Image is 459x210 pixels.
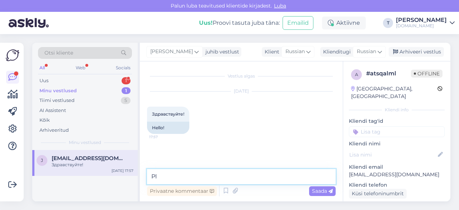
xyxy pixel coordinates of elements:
div: T [383,18,393,28]
div: All [38,63,46,73]
span: Russian [285,48,305,56]
div: 1 [122,87,131,94]
img: Askly Logo [6,48,19,62]
span: Здравствуйте! [152,111,184,117]
span: jkoroseva@gmail.com [52,155,126,162]
span: j [41,158,43,163]
span: Luba [272,3,288,9]
div: AI Assistent [39,107,66,114]
div: [PERSON_NAME] [396,17,447,23]
div: Uus [39,77,48,84]
button: Emailid [283,16,313,30]
p: Kliendi telefon [349,181,445,189]
div: Klienditugi [320,48,351,56]
div: Arhiveeri vestlus [389,47,444,57]
div: [DOMAIN_NAME] [396,23,447,29]
div: # atsqalml [366,69,411,78]
div: Privaatne kommentaar [147,186,217,196]
div: [DATE] 17:57 [112,168,133,173]
div: [GEOGRAPHIC_DATA], [GEOGRAPHIC_DATA] [351,85,437,100]
div: Kliendi info [349,107,445,113]
input: Lisa nimi [349,151,436,159]
span: Russian [357,48,376,56]
span: Offline [411,70,443,78]
div: Tiimi vestlused [39,97,75,104]
span: [PERSON_NAME] [150,48,193,56]
div: Küsi telefoninumbrit [349,189,407,199]
div: Web [74,63,87,73]
span: Saada [312,188,333,194]
span: 17:57 [149,134,176,140]
div: Proovi tasuta juba täna: [199,19,280,27]
div: Здравствуйте! [52,162,133,168]
div: Aktiivne [322,17,366,29]
input: Lisa tag [349,126,445,137]
div: Kõik [39,117,50,124]
span: Minu vestlused [69,139,101,146]
div: Hello! [147,122,189,134]
div: Socials [114,63,132,73]
p: Kliendi tag'id [349,117,445,125]
div: [DATE] [147,88,336,94]
div: juhib vestlust [203,48,239,56]
div: Minu vestlused [39,87,77,94]
div: Klient [262,48,279,56]
p: Kliendi email [349,163,445,171]
span: Otsi kliente [44,49,73,57]
div: 5 [121,97,131,104]
div: 1 [122,77,131,84]
p: Kliendi nimi [349,140,445,148]
span: a [355,72,358,77]
div: Vestlus algas [147,73,336,79]
p: [EMAIL_ADDRESS][DOMAIN_NAME] [349,171,445,178]
b: Uus! [199,19,213,26]
textarea: Pl [147,169,336,184]
div: Arhiveeritud [39,127,69,134]
a: [PERSON_NAME][DOMAIN_NAME] [396,17,455,29]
